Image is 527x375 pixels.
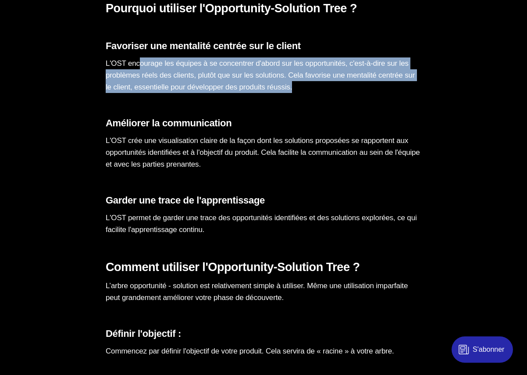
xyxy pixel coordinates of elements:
h2: Pourquoi utiliser l'Opportunity-Solution Tree ? [106,1,421,16]
h3: Améliorer la communication [106,118,421,129]
p: L'OST crée une visualisation claire de la façon dont les solutions proposées se rapportent aux op... [106,135,421,171]
p: L’arbre opportunité - solution est relativement simple à utiliser. Même une utilisation imparfait... [106,280,421,304]
h3: Garder une trace de l'apprentissage [106,195,421,207]
h3: Définir l'objectif : [106,328,421,340]
p: L'OST permet de garder une trace des opportunités identifiées et des solutions explorées, ce qui ... [106,212,421,236]
iframe: portal-trigger [444,332,527,375]
h2: Comment utiliser l'Opportunity-Solution Tree ? [106,260,421,275]
p: L'OST encourage les équipes à se concentrer d'abord sur les opportunités, c'est-à-dire sur les pr... [106,57,421,93]
h3: Favoriser une mentalité centrée sur le client [106,40,421,52]
p: Commencez par définir l'objectif de votre produit. Cela servira de « racine » à votre arbre. [106,345,421,357]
